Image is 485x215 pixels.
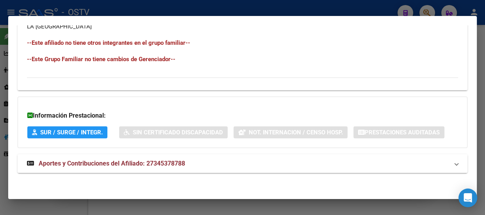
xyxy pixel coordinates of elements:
[353,126,444,138] button: Prestaciones Auditadas
[27,55,458,63] h4: --Este Grupo Familiar no tiene cambios de Gerenciador--
[458,189,477,207] div: Open Intercom Messenger
[18,154,467,173] mat-expansion-panel-header: Aportes y Contribuciones del Afiliado: 27345378788
[39,160,185,167] span: Aportes y Contribuciones del Afiliado: 27345378788
[27,14,455,30] span: 128102 - DE LA UNION DE TRABAJADORES DEL INSTITUTO NACIONAL DE SERVICIOS SOCIALES PARA JUBILADOS ...
[133,129,223,136] span: Sin Certificado Discapacidad
[40,129,103,136] span: SUR / SURGE / INTEGR.
[249,129,343,136] span: Not. Internacion / Censo Hosp.
[234,126,348,138] button: Not. Internacion / Censo Hosp.
[27,111,458,120] h3: Información Prestacional:
[365,129,440,136] span: Prestaciones Auditadas
[119,126,228,138] button: Sin Certificado Discapacidad
[27,39,458,47] h4: --Este afiliado no tiene otros integrantes en el grupo familiar--
[27,126,107,138] button: SUR / SURGE / INTEGR.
